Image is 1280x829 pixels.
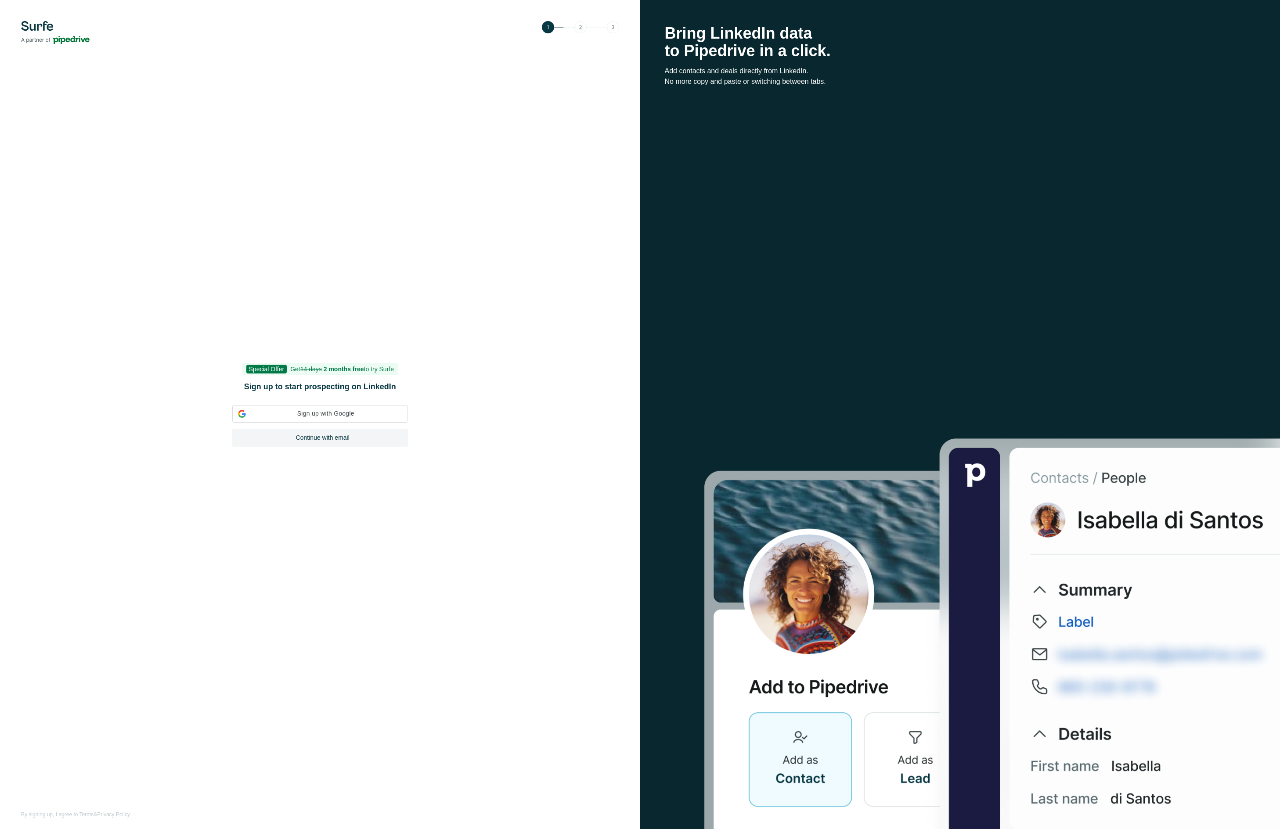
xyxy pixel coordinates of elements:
p: No more copy and paste or switching between tabs. [665,76,1256,87]
span: Get to try Surfe [290,366,394,373]
span: Special Offer [246,365,287,373]
div: Sign up with Google [232,405,408,423]
span: & [94,811,97,818]
a: Privacy Policy [97,811,130,818]
img: Surfe's logo [21,21,90,44]
span: Continue with email [296,433,350,442]
a: Terms [79,811,94,818]
h1: Bring LinkedIn data to Pipedrive in a click. [665,25,1256,60]
p: Add contacts and deals directly from LinkedIn. [665,66,1256,76]
span: Sign up with Google [249,409,402,418]
img: Surfe Stock Photo - Selling good vibes [704,437,1280,829]
s: 14 days [300,366,322,373]
b: 2 months free [324,366,364,373]
h1: Sign up to start prospecting on LinkedIn [232,380,408,393]
img: Step 1 [542,21,619,33]
span: By signing up, I agree to [21,811,78,818]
